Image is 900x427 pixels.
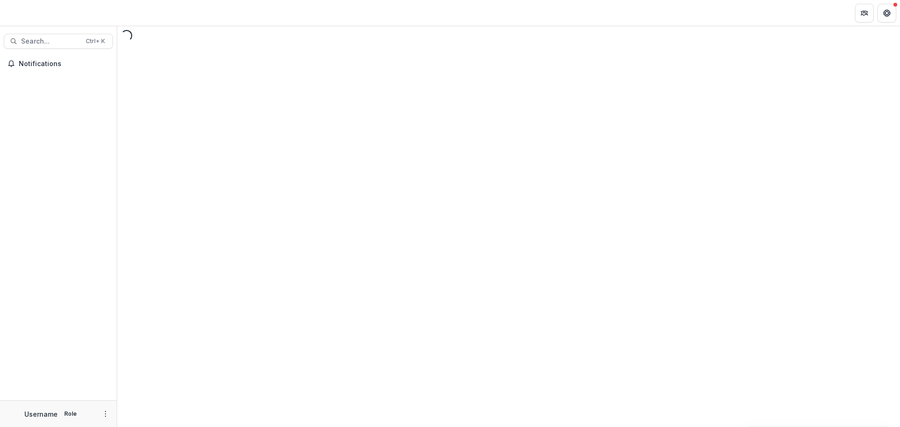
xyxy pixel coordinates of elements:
button: Notifications [4,56,113,71]
p: Username [24,409,58,419]
button: Search... [4,34,113,49]
button: Get Help [877,4,896,22]
div: Ctrl + K [84,36,107,46]
button: More [100,408,111,420]
button: Partners [855,4,874,22]
p: Role [61,410,80,418]
span: Search... [21,37,80,45]
span: Notifications [19,60,109,68]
